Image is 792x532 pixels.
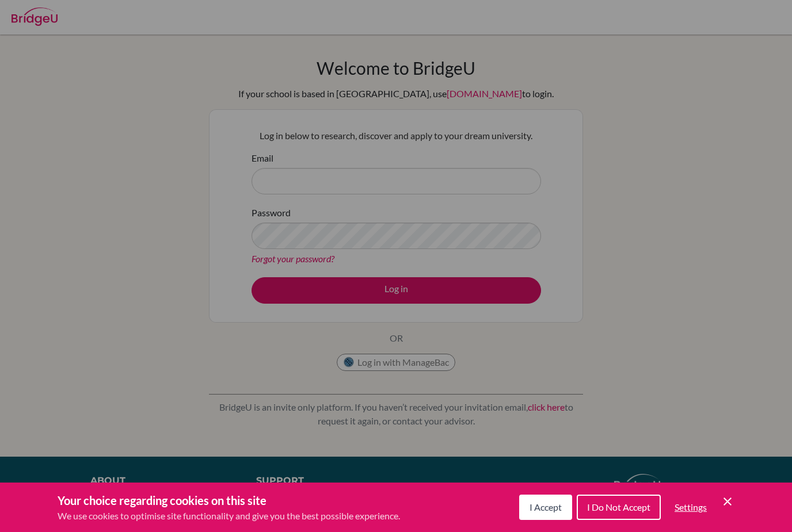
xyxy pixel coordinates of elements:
span: I Do Not Accept [587,502,650,512]
button: Save and close [721,495,734,508]
span: I Accept [530,502,562,512]
h3: Your choice regarding cookies on this site [58,492,400,509]
button: Settings [665,496,716,519]
span: Settings [675,502,707,512]
button: I Do Not Accept [577,495,661,520]
p: We use cookies to optimise site functionality and give you the best possible experience. [58,509,400,523]
button: I Accept [519,495,572,520]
